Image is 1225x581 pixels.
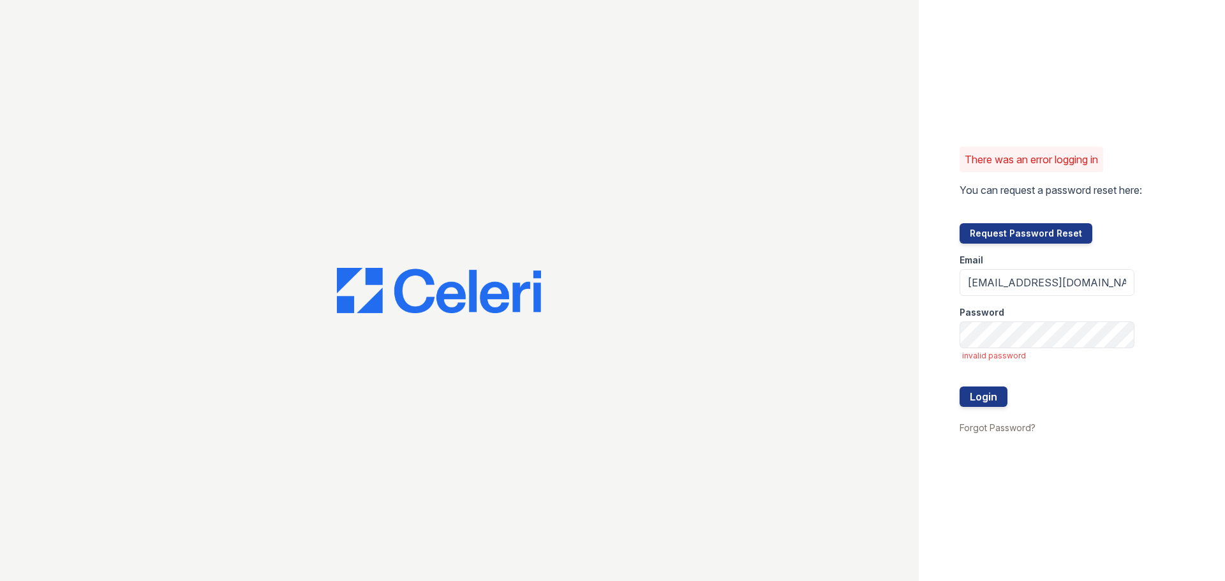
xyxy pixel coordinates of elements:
[965,152,1098,167] p: There was an error logging in
[960,254,983,267] label: Email
[962,351,1134,361] span: invalid password
[960,386,1007,407] button: Login
[337,268,541,314] img: CE_Logo_Blue-a8612792a0a2168367f1c8372b55b34899dd931a85d93a1a3d3e32e68fde9ad4.png
[960,223,1092,244] button: Request Password Reset
[960,306,1004,319] label: Password
[960,182,1142,198] p: You can request a password reset here:
[960,422,1036,433] a: Forgot Password?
